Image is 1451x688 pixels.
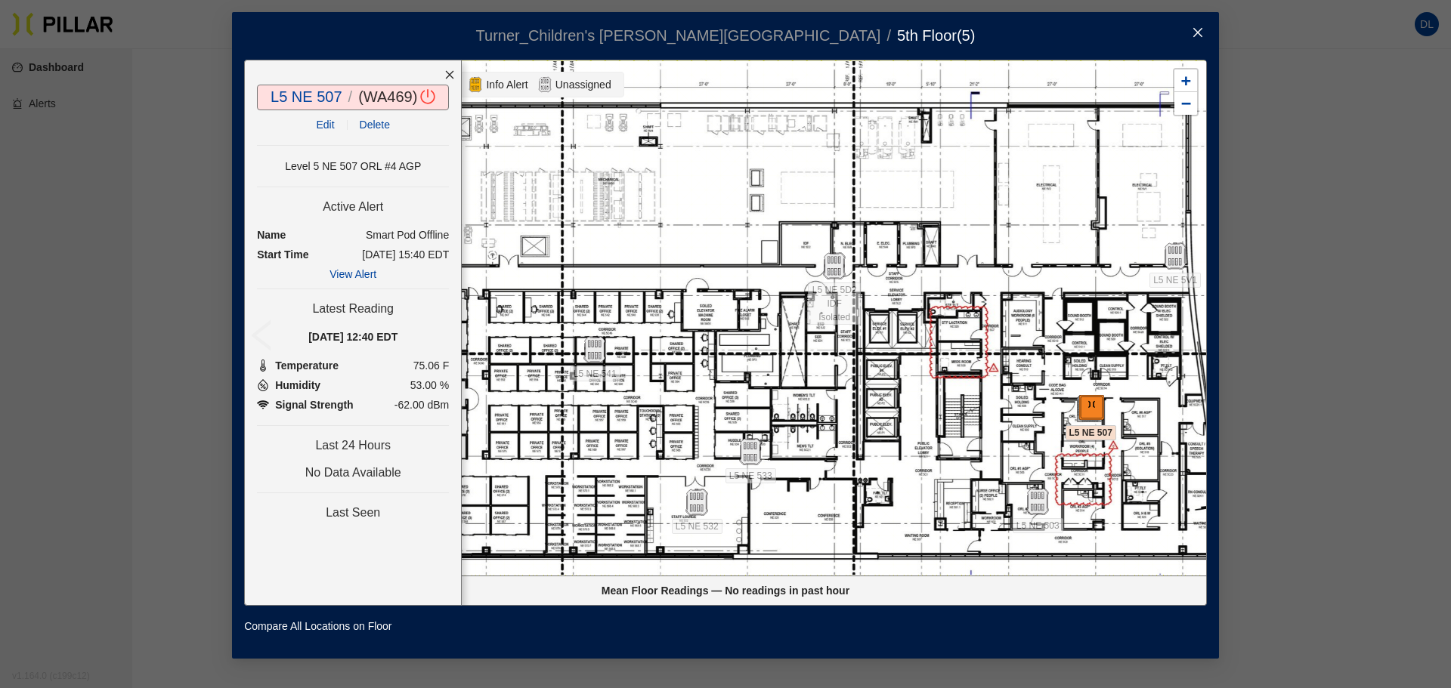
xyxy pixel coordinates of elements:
[244,618,391,634] a: Compare All Locations on Floor
[257,357,449,374] li: 75.06 F
[737,438,764,465] img: pod-unassigned.895f376b.svg
[257,359,269,372] img: Temperature
[476,27,881,44] span: Turner_Children's [PERSON_NAME][GEOGRAPHIC_DATA]
[897,27,975,44] span: 5th Floor ( 5 )
[808,252,861,279] div: L5 NE 5D2 IDF Isolated
[257,329,449,345] div: [DATE] 12:40 EDT
[1066,425,1116,440] span: L5 NE 507
[1192,26,1204,39] span: close
[1149,273,1201,288] span: L5 NE 5V1
[316,119,334,131] a: Edit
[1162,242,1189,270] img: pod-unassigned.895f376b.svg
[257,158,449,174] p: Level 5 NE 507 ORL #4 AGP
[1174,92,1197,115] a: Zoom out
[1181,94,1191,113] span: −
[257,465,449,480] h4: No Data Available
[724,438,777,465] div: L5 NE 533
[725,468,776,483] span: L5 NE 533
[808,282,861,325] span: L5 NE 5D2 IDF Isolated
[257,438,449,453] h4: Last 24 Hours
[251,582,1200,599] div: Mean Floor Readings — No readings in past hour
[257,199,449,214] h4: Active Alert
[1013,518,1063,533] span: L5 NE 503
[1011,488,1064,515] div: L5 NE 503
[257,505,449,520] h4: Last Seen
[271,88,342,105] a: L5 NE 507
[329,268,376,280] a: View Alert
[362,246,449,263] div: [DATE] 15:40 EDT
[257,399,269,411] img: Pressure
[1181,71,1191,90] span: +
[360,116,390,133] span: Delete
[275,396,353,413] span: Signal Strength
[244,317,280,353] span: left
[257,246,308,263] div: Start Time
[483,76,531,93] span: Info Alert
[275,357,339,374] span: Temperature
[581,336,608,363] img: pod-unassigned.895f376b.svg
[1174,69,1197,92] a: Zoom in
[886,27,891,44] span: /
[570,366,620,381] span: L5 NE 541
[468,76,483,94] img: Alert
[257,227,286,243] div: Name
[1177,12,1219,54] button: Close
[275,377,320,393] span: Humidity
[670,489,723,516] div: L5 NE 532
[417,89,435,104] span: poweroff
[683,489,710,516] img: pod-unassigned.895f376b.svg
[257,379,269,391] img: Humidity
[1064,395,1117,422] div: L5 NE 507
[821,252,848,279] img: pod-unassigned.895f376b.svg
[444,69,455,80] span: close
[1149,242,1202,270] div: L5 NE 5V1
[257,301,449,316] h4: Latest Reading
[257,396,449,413] li: -62.00 dBm
[568,336,621,363] div: L5 NE 541
[257,377,449,393] li: 53.00 %
[358,88,417,105] span: ( WA469 )
[348,88,353,105] span: /
[672,519,722,534] span: L5 NE 532
[366,227,449,243] div: Smart Pod Offline
[1024,488,1051,515] img: pod-unassigned.895f376b.svg
[552,76,614,93] span: Unassigned
[1077,395,1104,422] img: leak-pod-offline.5bc6877b.svg
[537,76,552,94] img: Unassigned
